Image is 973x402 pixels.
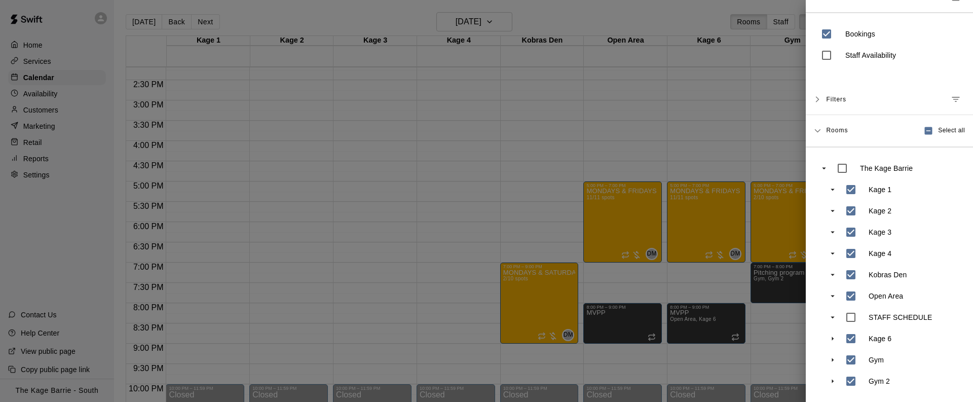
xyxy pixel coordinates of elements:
[860,163,913,173] p: The Kage Barrie
[869,185,891,195] p: Kage 1
[869,355,884,365] p: Gym
[845,50,896,60] p: Staff Availability
[938,126,965,136] span: Select all
[869,291,903,301] p: Open Area
[869,376,890,386] p: Gym 2
[845,29,875,39] p: Bookings
[806,115,973,147] div: RoomsSelect all
[869,248,891,259] p: Kage 4
[826,126,848,134] span: Rooms
[869,206,891,216] p: Kage 2
[806,84,973,115] div: FiltersManage filters
[826,90,846,108] span: Filters
[869,334,891,344] p: Kage 6
[947,90,965,108] button: Manage filters
[869,227,891,237] p: Kage 3
[869,312,932,322] p: STAFF SCHEDULE
[816,158,963,392] ul: swift facility view
[869,270,907,280] p: Kobras Den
